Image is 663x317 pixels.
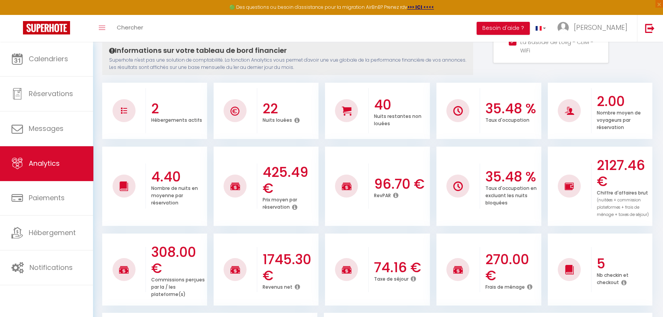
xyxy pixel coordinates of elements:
[121,108,127,114] img: NO IMAGE
[374,191,391,199] p: RevPAR
[29,158,60,168] span: Analytics
[374,176,428,192] h3: 96.70 €
[29,263,73,272] span: Notifications
[485,183,537,206] p: Taux d'occupation en excluant les nuits bloquées
[520,38,593,54] span: La Bastide de Lolig - CLIM - WiFi
[596,188,648,218] p: Chiffre d'affaires brut
[109,57,466,71] p: Superhote n'est pas une solution de comptabilité. La fonction Analytics vous permet d'avoir une v...
[29,228,76,237] span: Hébergement
[29,89,73,98] span: Réservations
[117,23,143,31] span: Chercher
[29,124,64,133] span: Messages
[263,101,317,117] h3: 22
[596,197,648,217] span: (nuitées + commission plateformes + frais de ménage + taxes de séjour)
[263,252,317,284] h3: 1745.30 €
[596,93,650,109] h3: 2.00
[485,252,539,284] h3: 270.00 €
[596,157,650,190] h3: 2127.46 €
[151,115,202,123] p: Hébergements actifs
[374,274,408,282] p: Taxe de séjour
[151,183,198,206] p: Nombre de nuits en moyenne par réservation
[263,115,292,123] p: Nuits louées
[453,181,463,191] img: NO IMAGE
[151,169,205,185] h3: 4.40
[485,115,529,123] p: Taux d'occupation
[29,193,65,203] span: Paiements
[151,244,205,276] h3: 308.00 €
[596,270,628,286] p: Nb checkin et checkout
[263,195,297,210] p: Prix moyen par réservation
[263,282,292,290] p: Revenus net
[596,256,650,272] h3: 5
[485,101,539,117] h3: 35.48 %
[565,181,574,191] img: NO IMAGE
[374,111,421,127] p: Nuits restantes non louées
[552,15,637,42] a: ... [PERSON_NAME]
[485,282,525,290] p: Frais de ménage
[557,22,569,33] img: ...
[645,23,655,33] img: logout
[151,275,205,297] p: Commissions perçues par la / les plateforme(s)
[263,164,317,196] h3: 425.49 €
[374,260,428,276] h3: 74.16 €
[407,4,434,10] a: >>> ICI <<<<
[151,101,205,117] h3: 2
[477,22,530,35] button: Besoin d'aide ?
[23,21,70,34] img: Super Booking
[596,108,640,131] p: Nombre moyen de voyageurs par réservation
[109,46,466,55] h4: Informations sur votre tableau de bord financier
[29,54,68,64] span: Calendriers
[485,169,539,185] h3: 35.48 %
[374,97,428,113] h3: 40
[111,15,149,42] a: Chercher
[574,23,627,32] span: [PERSON_NAME]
